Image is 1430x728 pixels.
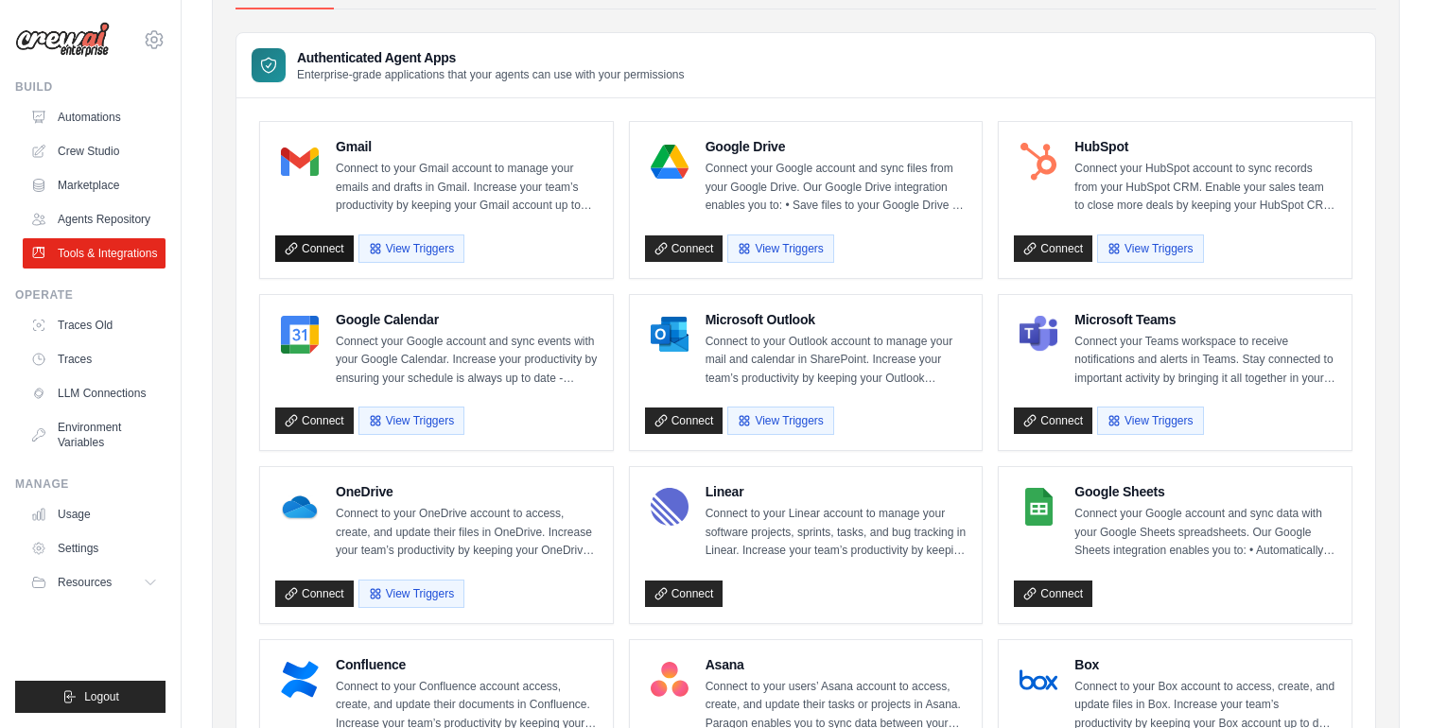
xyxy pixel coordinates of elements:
[706,505,968,561] p: Connect to your Linear account to manage your software projects, sprints, tasks, and bug tracking...
[651,316,689,354] img: Microsoft Outlook Logo
[1074,655,1336,674] h4: Box
[706,333,968,389] p: Connect to your Outlook account to manage your mail and calendar in SharePoint. Increase your tea...
[1014,581,1092,607] a: Connect
[1097,407,1203,435] button: View Triggers
[1074,505,1336,561] p: Connect your Google account and sync data with your Google Sheets spreadsheets. Our Google Sheets...
[706,655,968,674] h4: Asana
[297,67,685,82] p: Enterprise-grade applications that your agents can use with your permissions
[275,407,354,434] a: Connect
[651,143,689,181] img: Google Drive Logo
[651,488,689,526] img: Linear Logo
[23,344,166,374] a: Traces
[23,238,166,269] a: Tools & Integrations
[336,160,598,216] p: Connect to your Gmail account to manage your emails and drafts in Gmail. Increase your team’s pro...
[15,477,166,492] div: Manage
[58,575,112,590] span: Resources
[358,580,464,608] button: View Triggers
[15,287,166,303] div: Operate
[645,407,724,434] a: Connect
[358,234,464,263] button: View Triggers
[1014,407,1092,434] a: Connect
[1097,234,1203,263] button: View Triggers
[1074,333,1336,389] p: Connect your Teams workspace to receive notifications and alerts in Teams. Stay connected to impo...
[1014,235,1092,262] a: Connect
[23,136,166,166] a: Crew Studio
[23,533,166,563] a: Settings
[23,310,166,340] a: Traces Old
[275,581,354,607] a: Connect
[336,505,598,561] p: Connect to your OneDrive account to access, create, and update their files in OneDrive. Increase ...
[1074,482,1336,501] h4: Google Sheets
[336,333,598,389] p: Connect your Google account and sync events with your Google Calendar. Increase your productivity...
[1074,160,1336,216] p: Connect your HubSpot account to sync records from your HubSpot CRM. Enable your sales team to clo...
[23,412,166,458] a: Environment Variables
[336,137,598,156] h4: Gmail
[645,581,724,607] a: Connect
[15,681,166,713] button: Logout
[281,316,319,354] img: Google Calendar Logo
[706,482,968,501] h4: Linear
[297,48,685,67] h3: Authenticated Agent Apps
[1020,661,1057,699] img: Box Logo
[651,661,689,699] img: Asana Logo
[275,235,354,262] a: Connect
[1020,316,1057,354] img: Microsoft Teams Logo
[23,170,166,200] a: Marketplace
[358,407,464,435] button: View Triggers
[645,235,724,262] a: Connect
[706,137,968,156] h4: Google Drive
[336,310,598,329] h4: Google Calendar
[336,655,598,674] h4: Confluence
[336,482,598,501] h4: OneDrive
[23,102,166,132] a: Automations
[727,407,833,435] button: View Triggers
[15,79,166,95] div: Build
[23,567,166,598] button: Resources
[281,488,319,526] img: OneDrive Logo
[1074,310,1336,329] h4: Microsoft Teams
[1020,488,1057,526] img: Google Sheets Logo
[23,499,166,529] a: Usage
[281,661,319,699] img: Confluence Logo
[706,160,968,216] p: Connect your Google account and sync files from your Google Drive. Our Google Drive integration e...
[706,310,968,329] h4: Microsoft Outlook
[23,204,166,234] a: Agents Repository
[1020,143,1057,181] img: HubSpot Logo
[23,378,166,408] a: LLM Connections
[15,22,110,58] img: Logo
[84,689,119,704] span: Logout
[281,143,319,181] img: Gmail Logo
[727,234,833,263] button: View Triggers
[1074,137,1336,156] h4: HubSpot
